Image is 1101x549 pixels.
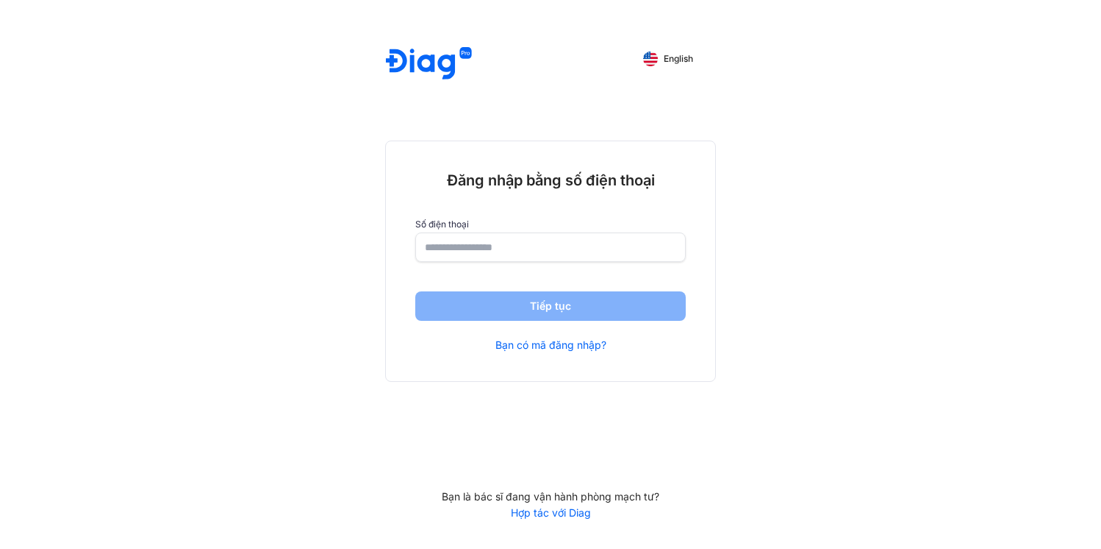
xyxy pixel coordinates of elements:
[385,506,716,520] a: Hợp tác với Diag
[415,171,686,190] div: Đăng nhập bằng số điện thoại
[664,54,693,64] span: English
[415,291,686,321] button: Tiếp tục
[415,219,686,230] label: Số điện thoại
[643,52,658,66] img: English
[495,339,606,352] a: Bạn có mã đăng nhập?
[633,47,703,71] button: English
[386,47,472,82] img: logo
[385,490,716,503] div: Bạn là bác sĩ đang vận hành phòng mạch tư?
